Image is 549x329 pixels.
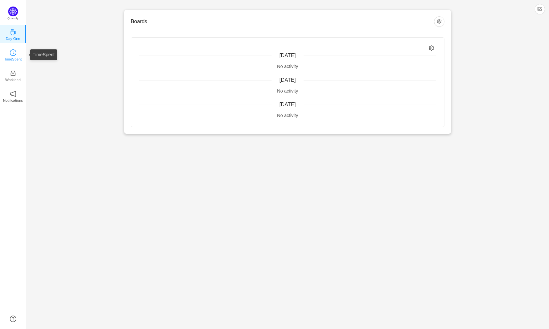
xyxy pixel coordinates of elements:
[10,31,16,37] a: icon: coffeeDay One
[10,91,16,97] i: icon: notification
[139,112,436,119] div: No activity
[535,4,545,14] button: icon: picture
[279,77,296,83] span: [DATE]
[8,7,18,16] img: Quantify
[4,56,22,62] p: TimeSpent
[139,63,436,70] div: No activity
[10,51,16,58] a: icon: clock-circleTimeSpent
[279,102,296,107] span: [DATE]
[131,18,434,25] h3: Boards
[6,36,20,42] p: Day One
[10,29,16,35] i: icon: coffee
[429,45,434,51] i: icon: setting
[3,97,23,103] p: Notifications
[279,53,296,58] span: [DATE]
[10,93,16,99] a: icon: notificationNotifications
[10,72,16,78] a: icon: inboxWorkload
[139,88,436,95] div: No activity
[10,316,16,322] a: icon: question-circle
[10,49,16,56] i: icon: clock-circle
[10,70,16,77] i: icon: inbox
[5,77,21,83] p: Workload
[8,16,19,21] p: Quantify
[434,16,444,27] button: icon: setting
